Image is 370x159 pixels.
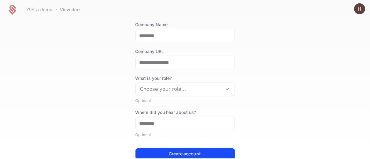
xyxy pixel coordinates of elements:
[135,48,235,55] label: Company URL
[135,75,235,81] span: What is your role?
[135,132,235,137] div: Optional
[354,3,365,14] img: Ralston Dsouza
[55,6,57,13] span: ·
[135,109,235,115] label: Where did you hear about us?
[135,98,235,103] div: Optional
[354,3,365,14] button: Open user button
[27,7,52,13] a: Get a demo
[60,7,81,13] a: View docs
[135,22,235,28] label: Company Name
